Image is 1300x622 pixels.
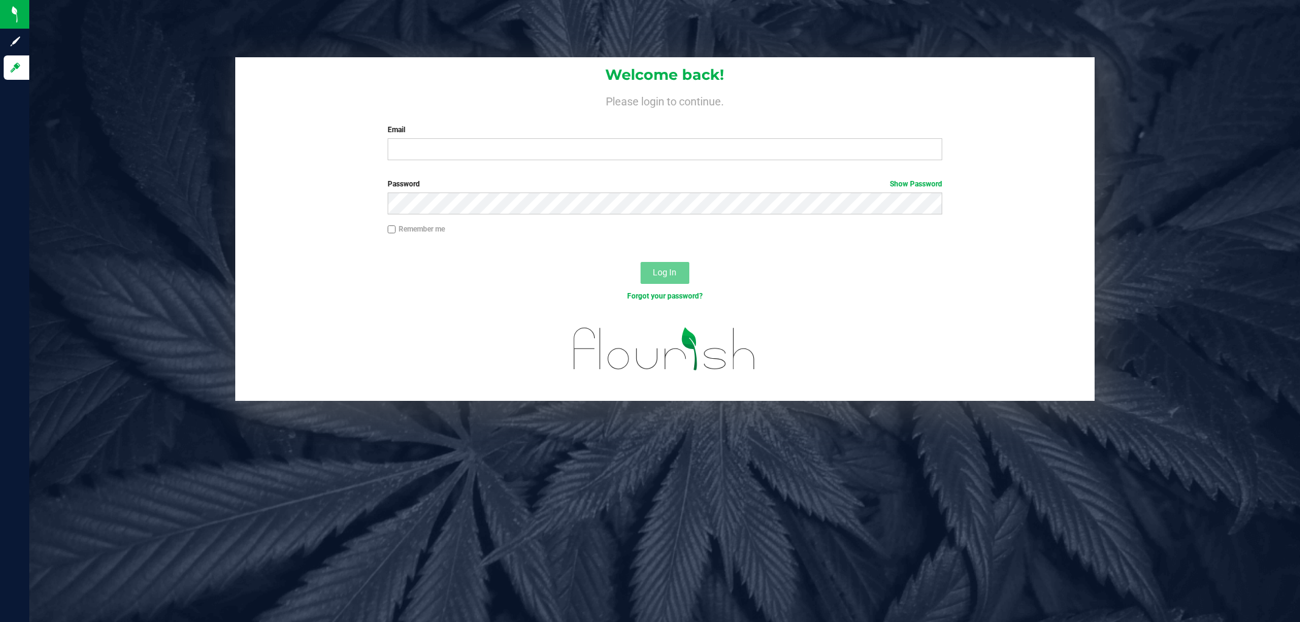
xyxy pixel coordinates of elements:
[890,180,942,188] a: Show Password
[388,224,445,235] label: Remember me
[557,314,772,383] img: flourish_logo.svg
[9,62,21,74] inline-svg: Log in
[235,93,1095,107] h4: Please login to continue.
[641,262,689,284] button: Log In
[388,124,942,135] label: Email
[388,180,420,188] span: Password
[653,267,677,277] span: Log In
[9,35,21,48] inline-svg: Sign up
[388,225,396,234] input: Remember me
[627,292,703,300] a: Forgot your password?
[235,67,1095,83] h1: Welcome back!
